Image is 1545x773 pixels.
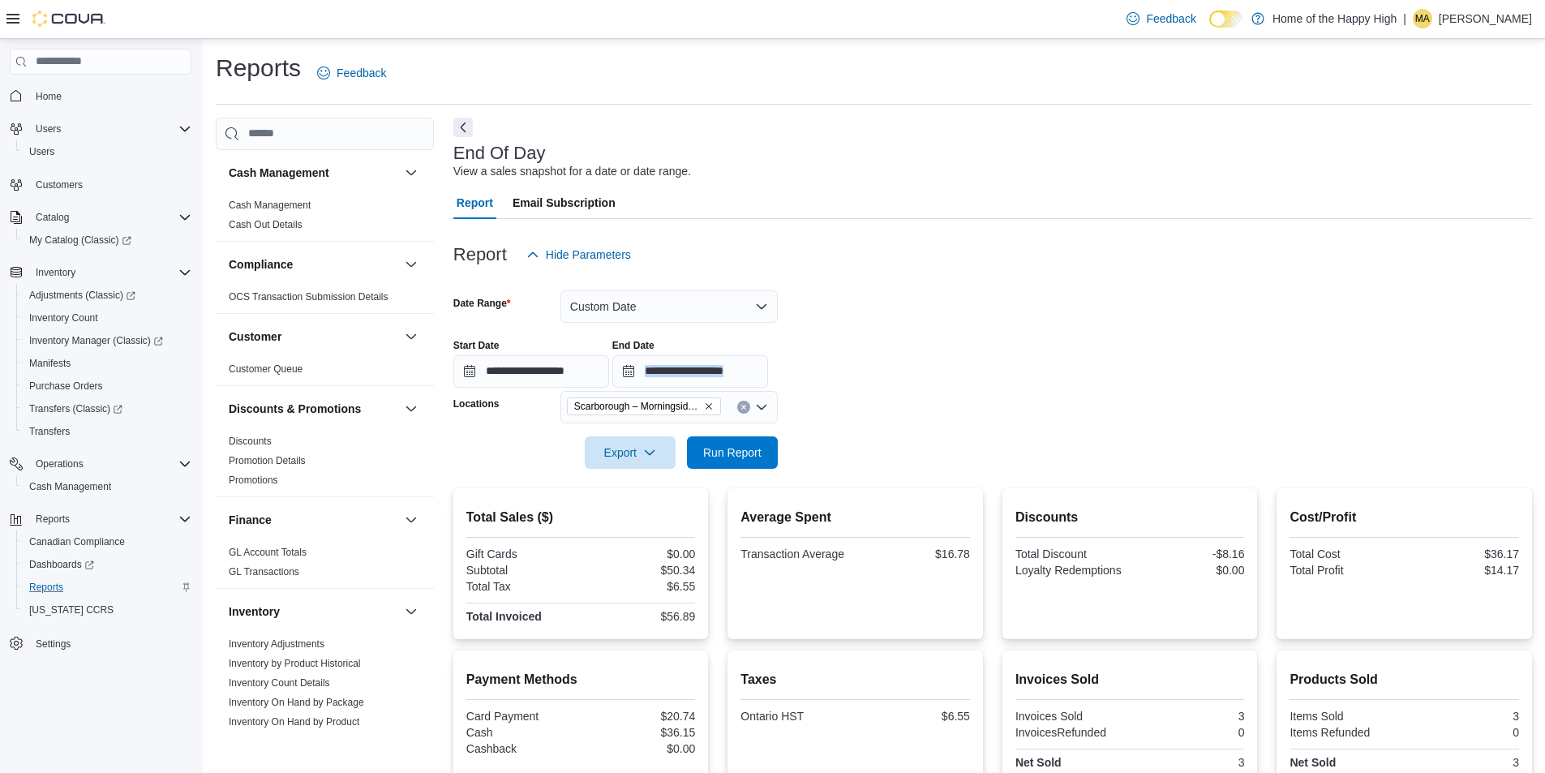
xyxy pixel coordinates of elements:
[1413,9,1432,28] div: Milagros Argoso
[32,11,105,27] img: Cova
[16,229,198,251] a: My Catalog (Classic)
[216,359,434,385] div: Customer
[466,580,577,593] div: Total Tax
[1408,564,1519,577] div: $14.17
[23,331,170,350] a: Inventory Manager (Classic)
[401,510,421,530] button: Finance
[229,475,278,486] a: Promotions
[401,255,421,274] button: Compliance
[401,163,421,183] button: Cash Management
[229,512,398,528] button: Finance
[229,565,299,578] span: GL Transactions
[1015,726,1127,739] div: InvoicesRefunded
[23,376,191,396] span: Purchase Orders
[29,425,70,438] span: Transfers
[36,122,61,135] span: Users
[23,399,191,419] span: Transfers (Classic)
[466,508,696,527] h2: Total Sales ($)
[574,398,701,414] span: Scarborough – Morningside - Friendly Stranger
[1290,756,1336,769] strong: Net Sold
[229,435,272,448] span: Discounts
[1290,670,1519,689] h2: Products Sold
[216,195,434,241] div: Cash Management
[229,401,361,417] h3: Discounts & Promotions
[23,600,120,620] a: [US_STATE] CCRS
[29,87,68,106] a: Home
[703,444,762,461] span: Run Report
[687,436,778,469] button: Run Report
[584,610,695,623] div: $56.89
[584,710,695,723] div: $20.74
[3,453,198,475] button: Operations
[1290,564,1401,577] div: Total Profit
[229,436,272,447] a: Discounts
[520,238,637,271] button: Hide Parameters
[1015,670,1245,689] h2: Invoices Sold
[229,256,398,273] button: Compliance
[29,174,191,195] span: Customers
[704,402,714,411] button: Remove Scarborough – Morningside - Friendly Stranger from selection in this group
[23,286,142,305] a: Adjustments (Classic)
[29,558,94,571] span: Dashboards
[229,603,280,620] h3: Inventory
[1133,756,1244,769] div: 3
[229,603,398,620] button: Inventory
[1403,9,1406,28] p: |
[229,697,364,708] a: Inventory On Hand by Package
[29,119,191,139] span: Users
[859,548,970,560] div: $16.78
[29,208,191,227] span: Catalog
[1133,548,1244,560] div: -$8.16
[23,354,191,373] span: Manifests
[755,401,768,414] button: Open list of options
[311,57,393,89] a: Feedback
[29,145,54,158] span: Users
[401,327,421,346] button: Customer
[584,742,695,755] div: $0.00
[23,230,138,250] a: My Catalog (Classic)
[229,329,398,345] button: Customer
[453,163,691,180] div: View a sales snapshot for a date or date range.
[513,187,616,219] span: Email Subscription
[453,397,500,410] label: Locations
[229,218,303,231] span: Cash Out Details
[23,308,105,328] a: Inventory Count
[23,477,191,496] span: Cash Management
[1015,710,1127,723] div: Invoices Sold
[1133,710,1244,723] div: 3
[3,508,198,530] button: Reports
[36,178,83,191] span: Customers
[1133,564,1244,577] div: $0.00
[23,354,77,373] a: Manifests
[1290,508,1519,527] h2: Cost/Profit
[29,357,71,370] span: Manifests
[1015,548,1127,560] div: Total Discount
[1015,564,1127,577] div: Loyalty Redemptions
[1146,11,1195,27] span: Feedback
[229,474,278,487] span: Promotions
[229,199,311,212] span: Cash Management
[229,512,272,528] h3: Finance
[1015,756,1062,769] strong: Net Sold
[1408,710,1519,723] div: 3
[229,715,359,728] span: Inventory On Hand by Product
[453,144,546,163] h3: End Of Day
[229,546,307,559] span: GL Account Totals
[466,610,542,623] strong: Total Invoiced
[29,603,114,616] span: [US_STATE] CCRS
[29,119,67,139] button: Users
[229,256,293,273] h3: Compliance
[457,187,493,219] span: Report
[584,580,695,593] div: $6.55
[10,78,191,698] nav: Complex example
[229,329,281,345] h3: Customer
[36,457,84,470] span: Operations
[453,245,507,264] h3: Report
[3,206,198,229] button: Catalog
[466,670,696,689] h2: Payment Methods
[1290,548,1401,560] div: Total Cost
[584,548,695,560] div: $0.00
[1408,726,1519,739] div: 0
[1290,710,1401,723] div: Items Sold
[16,475,198,498] button: Cash Management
